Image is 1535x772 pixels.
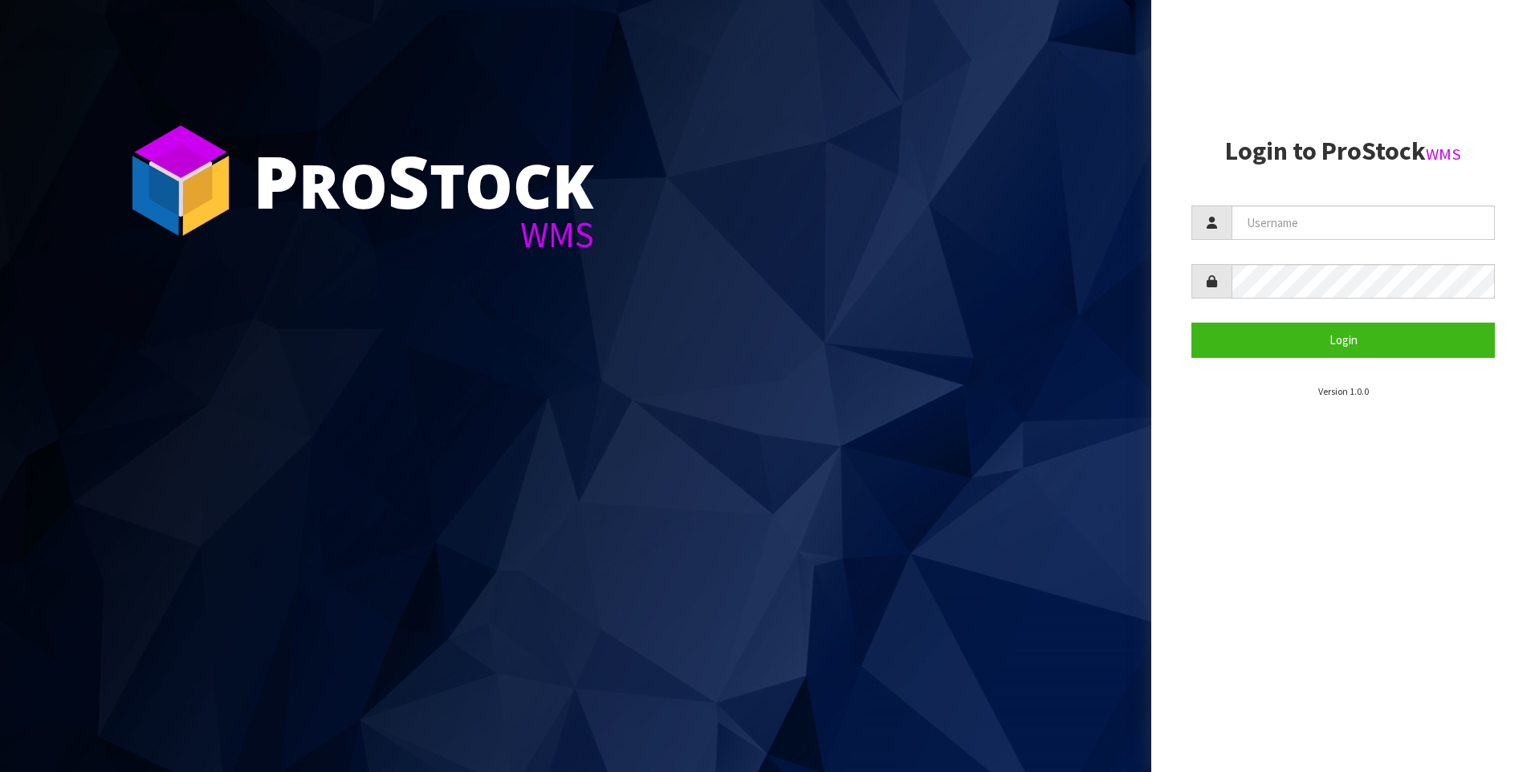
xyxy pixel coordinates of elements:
[1426,144,1461,165] small: WMS
[120,120,241,241] img: ProStock Cube
[253,144,594,217] div: ro tock
[1318,385,1369,397] small: Version 1.0.0
[253,217,594,253] div: WMS
[388,132,430,230] span: S
[1191,323,1495,357] button: Login
[1191,137,1495,165] h2: Login to ProStock
[253,132,299,230] span: P
[1232,205,1495,240] input: Username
